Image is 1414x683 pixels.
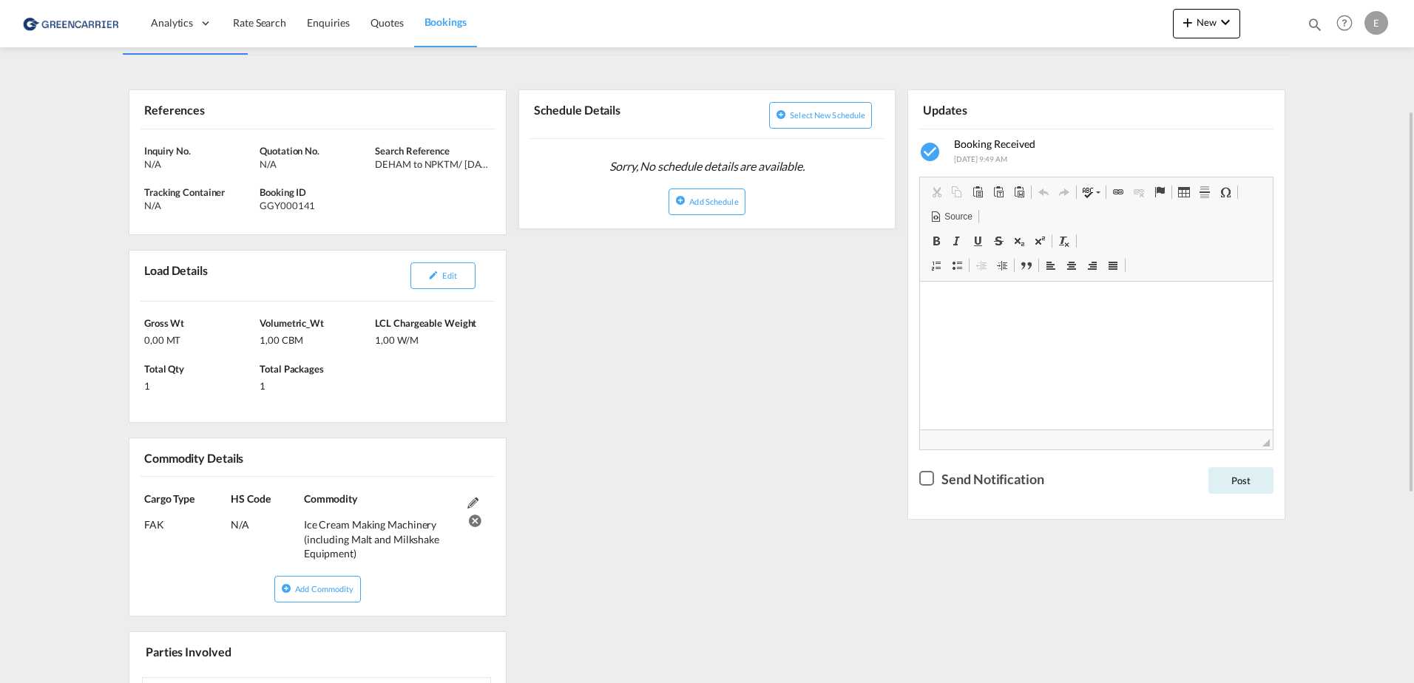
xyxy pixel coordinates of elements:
span: Rate Search [233,16,286,29]
span: Analytics [151,16,193,30]
a: Paste (Ctrl+V) [967,183,988,202]
a: Insert/Remove Numbered List [926,256,947,275]
span: Inquiry No. [144,145,191,157]
div: DEHAM to NPKTM/ 30 September, 2025 [375,157,487,171]
a: Redo (Ctrl+Y) [1054,183,1075,202]
span: Gross Wt [144,317,184,329]
div: icon-magnify [1307,16,1323,38]
div: FAK [144,506,231,532]
div: E [1364,11,1388,35]
button: icon-plus-circleAdd Schedule [669,188,745,215]
a: Center [1061,256,1082,275]
a: Italic (Ctrl+I) [947,231,967,251]
a: Spell Check As You Type [1078,183,1104,202]
a: Insert/Remove Bulleted List [947,256,967,275]
a: Paste as plain text (Ctrl+Shift+V) [988,183,1009,202]
span: Search Reference [375,145,449,157]
iframe: Editor, editor2 [920,282,1273,429]
a: Table [1174,183,1194,202]
a: Align Left [1041,256,1061,275]
span: Help [1332,10,1357,35]
span: New [1179,16,1234,28]
a: Superscript [1029,231,1050,251]
a: Undo (Ctrl+Z) [1033,183,1054,202]
button: Post [1208,467,1273,494]
span: Booking Received [954,137,1035,150]
button: icon-plus-circleSelect new schedule [769,102,872,129]
span: Resize [1262,439,1270,446]
div: N/A [144,157,256,171]
div: Parties Involved [142,638,314,664]
div: References [141,96,314,122]
span: Add Schedule [689,197,738,206]
a: Subscript [1009,231,1029,251]
a: Increase Indent [992,256,1012,275]
a: Remove Format [1054,231,1075,251]
md-icon: icon-plus-circle [776,109,786,120]
span: Booking ID [260,186,306,198]
md-icon: icon-cancel [467,512,478,523]
img: 1378a7308afe11ef83610d9e779c6b34.png [22,7,122,40]
span: Cargo Type [144,492,194,505]
a: Anchor [1149,183,1170,202]
span: [DATE] 9:49 AM [954,154,1007,163]
div: Schedule Details [530,96,704,132]
span: Volumetric_Wt [260,317,324,329]
md-icon: icon-plus-circle [675,195,686,205]
span: LCL Chargeable Weight [375,317,476,329]
span: Sorry, No schedule details are available. [603,152,811,180]
a: Cut (Ctrl+X) [926,183,947,202]
a: Block Quote [1016,256,1037,275]
button: icon-plus-circleAdd Commodity [274,576,360,602]
span: HS Code [231,492,270,505]
a: Source [926,207,976,226]
a: Link (Ctrl+K) [1108,183,1129,202]
a: Underline (Ctrl+U) [967,231,988,251]
div: Ice Cream Making Machinery (including Malt and Milkshake Equipment) [304,506,460,561]
span: Edit [442,271,456,280]
a: Align Right [1082,256,1103,275]
a: Strikethrough [988,231,1009,251]
span: Commodity [304,492,357,505]
a: Insert Special Character [1215,183,1236,202]
span: Total Packages [260,363,324,375]
md-icon: icon-plus-circle [281,583,291,594]
button: icon-plus 400-fgNewicon-chevron-down [1173,9,1240,38]
div: 1 [260,376,371,393]
md-icon: icon-pencil [428,270,439,280]
a: Bold (Ctrl+B) [926,231,947,251]
md-icon: icon-chevron-down [1217,13,1234,31]
md-icon: icon-magnify [1307,16,1323,33]
a: Decrease Indent [971,256,992,275]
div: 1,00 W/M [375,330,487,347]
span: Tracking Container [144,186,225,198]
div: N/A [144,199,256,212]
md-icon: Edit [467,497,478,509]
div: Send Notification [941,470,1043,489]
span: Total Qty [144,363,184,375]
div: N/A [231,506,300,532]
span: Add Commodity [295,584,353,594]
div: 0,00 MT [144,330,256,347]
div: 1 [144,376,256,393]
span: Source [942,211,972,223]
a: Insert Horizontal Line [1194,183,1215,202]
div: Updates [919,96,1093,122]
div: 1,00 CBM [260,330,371,347]
a: Paste from Word [1009,183,1029,202]
div: GGY000141 [260,199,371,212]
span: Quotation No. [260,145,319,157]
span: Enquiries [307,16,350,29]
button: icon-pencilEdit [410,262,476,289]
div: Help [1332,10,1364,37]
md-icon: icon-checkbox-marked-circle [919,140,943,164]
div: Load Details [141,256,214,295]
div: Commodity Details [141,444,314,470]
div: N/A [260,157,371,171]
a: Justify [1103,256,1123,275]
span: Select new schedule [790,110,865,120]
md-checkbox: Checkbox No Ink [919,469,1043,489]
span: Quotes [371,16,403,29]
